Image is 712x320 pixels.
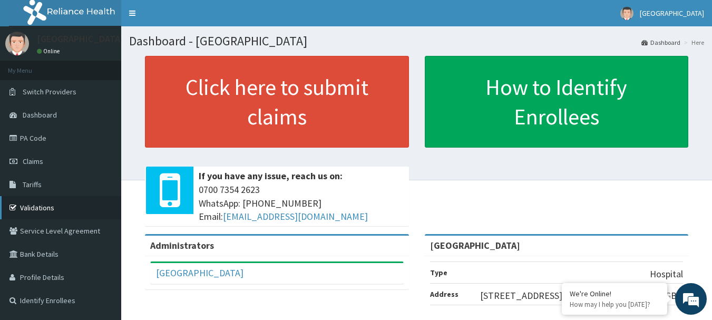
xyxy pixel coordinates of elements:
[23,110,57,120] span: Dashboard
[570,300,659,309] p: How may I help you today?
[425,56,689,148] a: How to Identify Enrollees
[430,289,459,299] b: Address
[641,38,680,47] a: Dashboard
[199,170,343,182] b: If you have any issue, reach us on:
[5,32,29,55] img: User Image
[129,34,704,48] h1: Dashboard - [GEOGRAPHIC_DATA]
[145,56,409,148] a: Click here to submit claims
[23,87,76,96] span: Switch Providers
[640,8,704,18] span: [GEOGRAPHIC_DATA]
[430,239,520,251] strong: [GEOGRAPHIC_DATA]
[650,267,683,281] p: Hospital
[570,289,659,298] div: We're Online!
[199,183,404,224] span: 0700 7354 2623 WhatsApp: [PHONE_NUMBER] Email:
[37,34,124,44] p: [GEOGRAPHIC_DATA]
[156,267,243,279] a: [GEOGRAPHIC_DATA]
[681,38,704,47] li: Here
[480,289,683,303] p: [STREET_ADDRESS] DOUBLE POWERLINE EJIGBO
[223,210,368,222] a: [EMAIL_ADDRESS][DOMAIN_NAME]
[620,7,633,20] img: User Image
[150,239,214,251] b: Administrators
[37,47,62,55] a: Online
[23,180,42,189] span: Tariffs
[23,157,43,166] span: Claims
[430,268,447,277] b: Type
